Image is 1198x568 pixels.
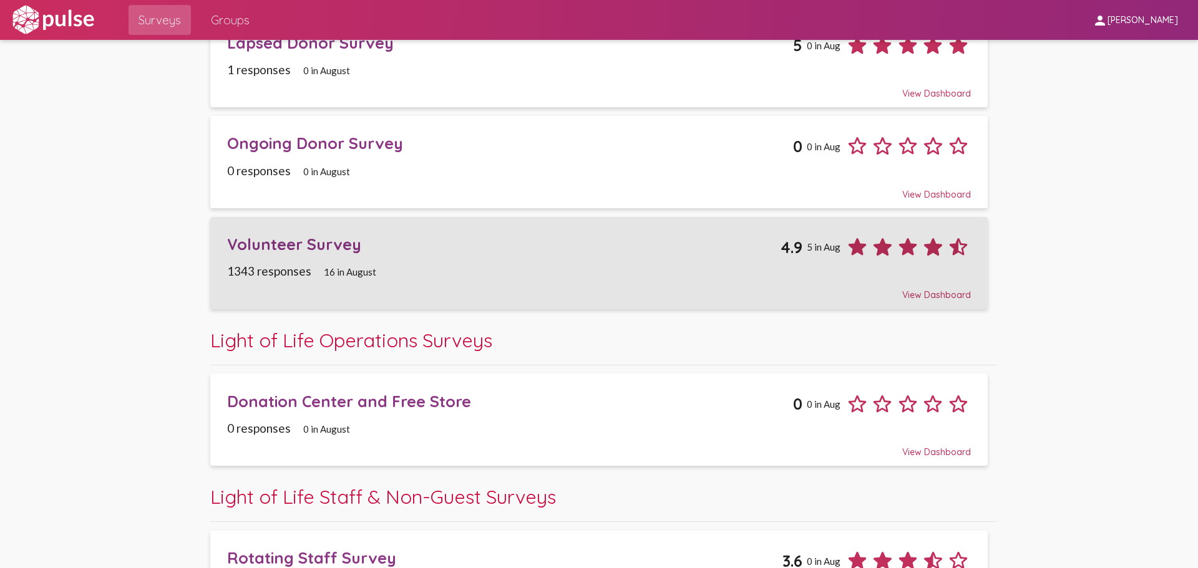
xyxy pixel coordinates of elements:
a: Donation Center and Free Store00 in Aug0 responses0 in AugustView Dashboard [210,373,988,466]
div: Donation Center and Free Store [227,392,793,411]
div: View Dashboard [227,178,971,200]
button: [PERSON_NAME] [1083,8,1188,31]
a: Lapsed Donor Survey50 in Aug1 responses0 in AugustView Dashboard [210,15,988,107]
mat-icon: person [1093,13,1108,28]
div: View Dashboard [227,77,971,99]
span: [PERSON_NAME] [1108,15,1178,26]
a: Ongoing Donor Survey00 in Aug0 responses0 in AugustView Dashboard [210,116,988,208]
span: 0 in Aug [807,398,840,410]
span: 0 in August [303,166,350,177]
span: 0 responses [227,421,291,435]
span: 0 in August [303,423,350,435]
span: 0 responses [227,163,291,178]
div: Rotating Staff Survey [227,548,782,567]
a: Surveys [129,5,191,35]
a: Volunteer Survey4.95 in Aug1343 responses16 in AugustView Dashboard [210,217,988,309]
span: 0 in August [303,65,350,76]
img: white-logo.svg [10,4,96,36]
span: 5 in Aug [807,241,840,253]
span: Light of Life Staff & Non-Guest Surveys [210,484,556,509]
span: Surveys [139,9,181,31]
span: 16 in August [324,266,376,277]
span: 0 in Aug [807,556,840,567]
div: Ongoing Donor Survey [227,133,793,153]
span: 1 responses [227,62,291,77]
span: 1343 responses [227,264,311,278]
span: 4.9 [781,238,802,257]
span: 0 [793,394,802,413]
span: Light of Life Operations Surveys [210,328,492,352]
span: 0 in Aug [807,141,840,152]
a: Groups [201,5,260,35]
span: 5 [793,36,802,55]
span: 0 in Aug [807,40,840,51]
div: View Dashboard [227,278,971,301]
div: Volunteer Survey [227,234,781,254]
span: Groups [211,9,250,31]
div: View Dashboard [227,435,971,458]
span: 0 [793,137,802,156]
div: Lapsed Donor Survey [227,33,793,52]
